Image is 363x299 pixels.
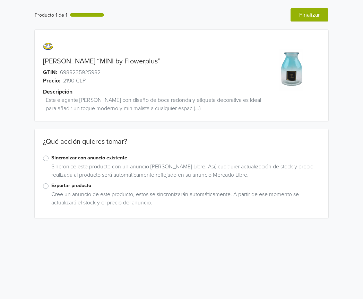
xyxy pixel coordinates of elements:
div: Cree un anuncio de este producto, estos se sincronizarán automáticamente. A partir de ese momento... [49,190,320,210]
div: Producto 1 de 1 [35,11,67,19]
label: Exportar producto [51,182,320,190]
span: 2190 CLP [63,77,86,85]
div: Sincronice este producto con un anuncio [PERSON_NAME] Libre. Así, cualquier actualización de stoc... [49,162,320,182]
span: Precio: [43,77,60,85]
span: 6988235925982 [60,68,101,77]
span: Este elegante [PERSON_NAME] con diseño de boca redonda y etiqueta decorativa es ideal para añadir... [46,96,263,113]
span: Descripción [43,88,72,96]
img: product_image [266,44,318,96]
label: Sincronizar con anuncio existente [51,154,320,162]
a: [PERSON_NAME] “MINI by Flowerplus” [43,57,161,65]
div: ¿Qué acción quieres tomar? [35,138,329,154]
button: Finalizar [291,8,328,21]
span: GTIN: [43,68,57,77]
